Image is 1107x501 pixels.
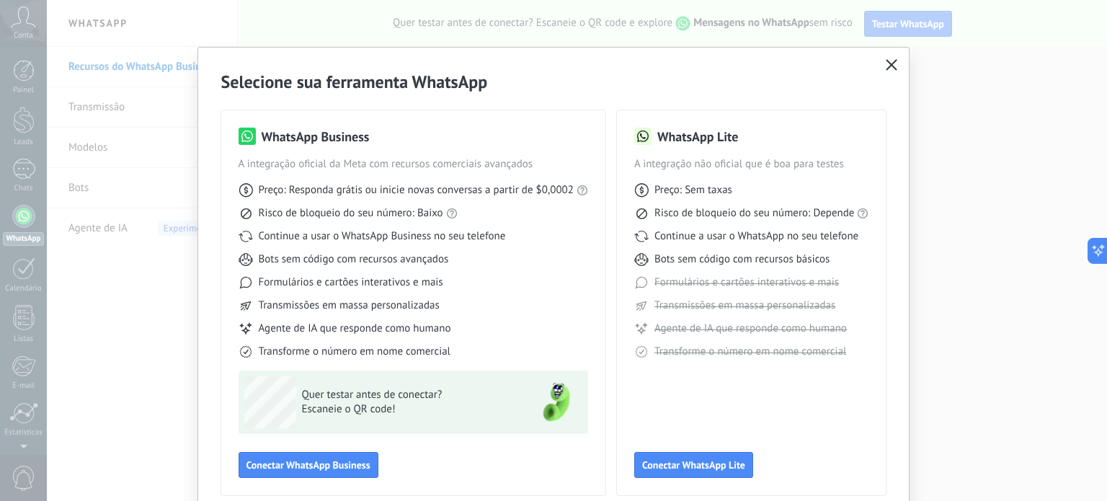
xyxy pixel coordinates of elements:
span: A integração não oficial que é boa para testes [634,157,869,172]
span: Preço: Sem taxas [654,183,732,198]
span: Continue a usar o WhatsApp Business no seu telefone [259,229,506,244]
span: Preço: Responda grátis ou inicie novas conversas a partir de $0,0002 [259,183,574,198]
h2: Selecione sua ferramenta WhatsApp [221,71,886,93]
span: A integração oficial da Meta com recursos comerciais avançados [239,157,588,172]
span: Risco de bloqueio do seu número: Baixo [259,206,443,221]
span: Transmissões em massa personalizadas [654,298,835,313]
span: Agente de IA que responde como humano [654,322,847,336]
span: Bots sem código com recursos básicos [654,252,830,267]
span: Formulários e cartões interativos e mais [259,275,443,290]
span: Agente de IA que responde como humano [259,322,451,336]
span: Continue a usar o WhatsApp no seu telefone [654,229,858,244]
span: Risco de bloqueio do seu número: Depende [654,206,855,221]
h3: WhatsApp Lite [657,128,738,146]
span: Conectar WhatsApp Business [246,460,370,470]
h3: WhatsApp Business [262,128,370,146]
span: Quer testar antes de conectar? [302,388,512,402]
img: green-phone.png [530,376,582,428]
button: Conectar WhatsApp Business [239,452,378,478]
span: Bots sem código com recursos avançados [259,252,449,267]
span: Transforme o número em nome comercial [654,345,846,359]
span: Escaneie o QR code! [302,402,512,417]
span: Transmissões em massa personalizadas [259,298,440,313]
button: Conectar WhatsApp Lite [634,452,753,478]
span: Transforme o número em nome comercial [259,345,450,359]
span: Formulários e cartões interativos e mais [654,275,839,290]
span: Conectar WhatsApp Lite [642,460,745,470]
